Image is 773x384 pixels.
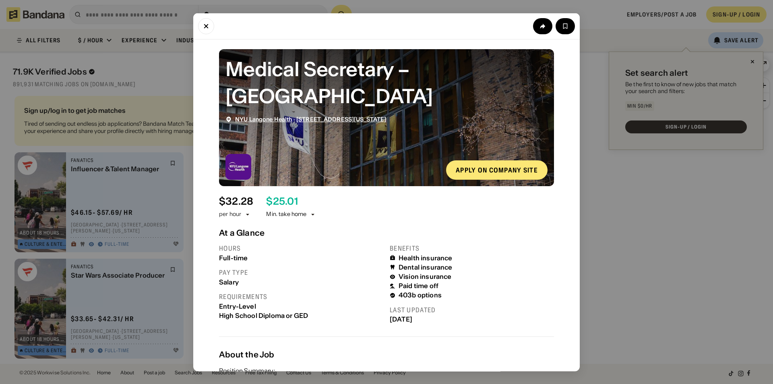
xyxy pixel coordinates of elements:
[390,316,554,323] div: [DATE]
[219,365,275,375] div: Position Summary:
[225,55,548,109] div: Medical Secretary – Manhattan
[399,273,452,280] div: Vision insurance
[296,115,386,122] a: [STREET_ADDRESS][US_STATE]
[390,244,554,252] div: Benefits
[219,228,554,237] div: At a Glance
[219,292,383,301] div: Requirements
[235,116,386,122] div: ·
[219,268,383,276] div: Pay type
[399,263,453,271] div: Dental insurance
[390,305,554,314] div: Last updated
[399,254,453,262] div: Health insurance
[399,291,442,299] div: 403b options
[219,244,383,252] div: Hours
[219,311,383,319] div: High School Diploma or GED
[219,278,383,286] div: Salary
[198,18,214,34] button: Close
[266,195,298,207] div: $ 25.01
[235,115,292,122] a: NYU Langone Health
[456,166,538,173] div: Apply on company site
[225,154,251,179] img: NYU Langone Health logo
[219,195,253,207] div: $ 32.28
[219,210,241,218] div: per hour
[219,302,383,310] div: Entry-Level
[219,254,383,262] div: Full-time
[399,282,438,290] div: Paid time off
[219,349,554,359] div: About the Job
[266,210,316,218] div: Min. take home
